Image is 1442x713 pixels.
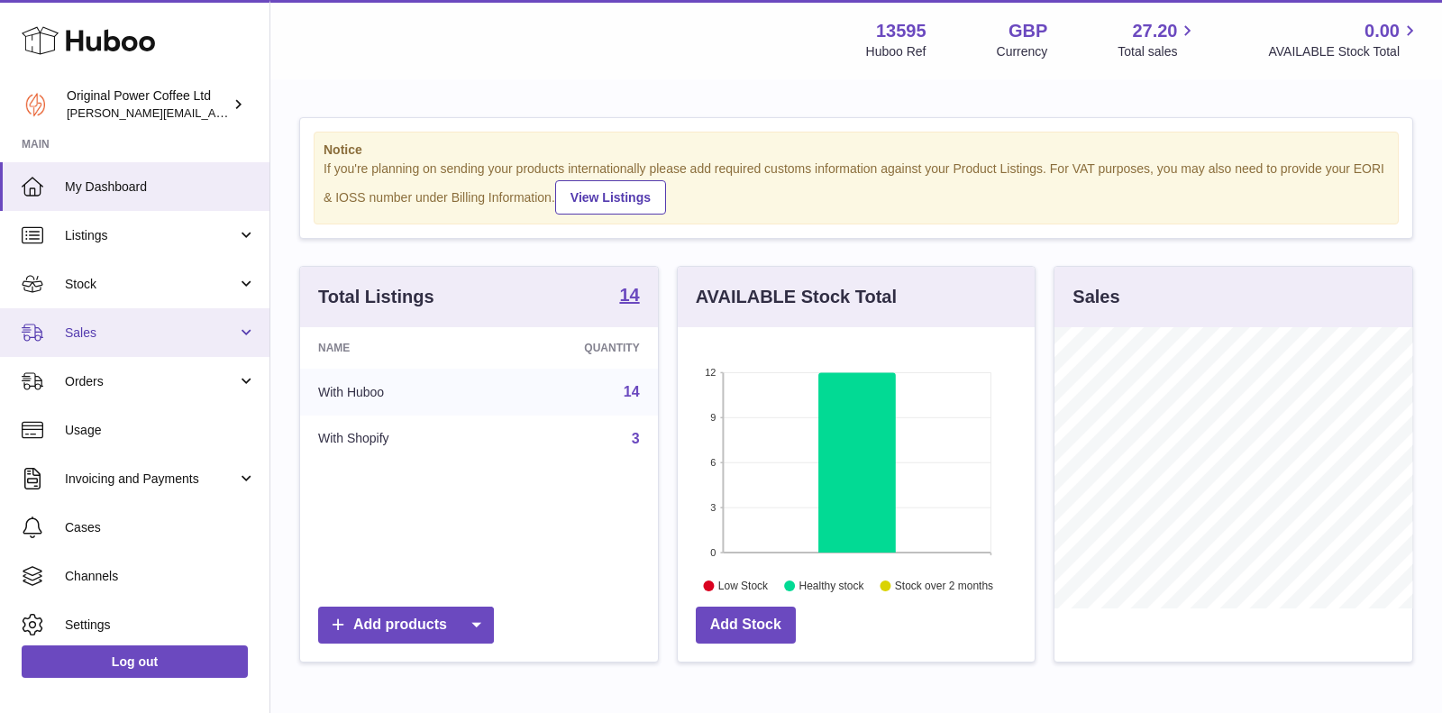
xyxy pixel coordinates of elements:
[22,645,248,678] a: Log out
[696,285,897,309] h3: AVAILABLE Stock Total
[65,373,237,390] span: Orders
[324,160,1389,215] div: If you're planning on sending your products internationally please add required customs informati...
[22,91,49,118] img: aline@drinkpowercoffee.com
[632,431,640,446] a: 3
[65,227,237,244] span: Listings
[67,105,361,120] span: [PERSON_NAME][EMAIL_ADDRESS][DOMAIN_NAME]
[1268,43,1420,60] span: AVAILABLE Stock Total
[876,19,926,43] strong: 13595
[300,369,493,416] td: With Huboo
[1364,19,1400,43] span: 0.00
[65,519,256,536] span: Cases
[799,580,864,592] text: Healthy stock
[696,607,796,644] a: Add Stock
[493,327,658,369] th: Quantity
[65,422,256,439] span: Usage
[318,285,434,309] h3: Total Listings
[65,325,237,342] span: Sales
[1008,19,1047,43] strong: GBP
[710,502,716,513] text: 3
[65,178,256,196] span: My Dashboard
[619,286,639,304] strong: 14
[1072,285,1119,309] h3: Sales
[1268,19,1420,60] a: 0.00 AVAILABLE Stock Total
[65,617,256,634] span: Settings
[624,384,640,399] a: 14
[866,43,926,60] div: Huboo Ref
[300,327,493,369] th: Name
[1118,19,1198,60] a: 27.20 Total sales
[1132,19,1177,43] span: 27.20
[619,286,639,307] a: 14
[718,580,769,592] text: Low Stock
[997,43,1048,60] div: Currency
[710,412,716,423] text: 9
[895,580,993,592] text: Stock over 2 months
[555,180,666,215] a: View Listings
[318,607,494,644] a: Add products
[65,471,237,488] span: Invoicing and Payments
[67,87,229,122] div: Original Power Coffee Ltd
[300,416,493,462] td: With Shopify
[324,142,1389,159] strong: Notice
[710,457,716,468] text: 6
[705,367,716,378] text: 12
[710,547,716,558] text: 0
[65,276,237,293] span: Stock
[65,568,256,585] span: Channels
[1118,43,1198,60] span: Total sales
